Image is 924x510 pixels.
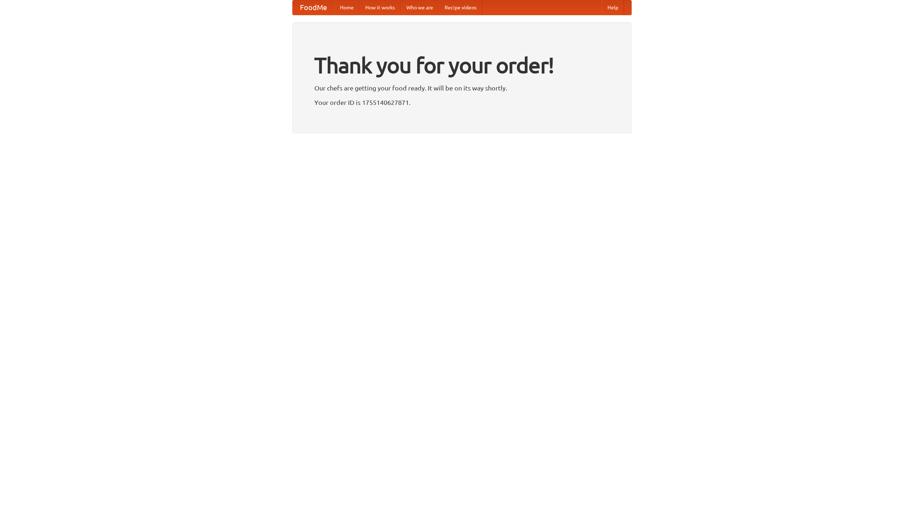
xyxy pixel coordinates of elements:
p: Your order ID is 1755140627871. [314,97,610,108]
a: How it works [359,0,401,15]
p: Our chefs are getting your food ready. It will be on its way shortly. [314,83,610,93]
a: Who we are [401,0,439,15]
a: Home [334,0,359,15]
h1: Thank you for your order! [314,48,610,83]
a: FoodMe [293,0,334,15]
a: Recipe videos [439,0,482,15]
a: Help [602,0,624,15]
